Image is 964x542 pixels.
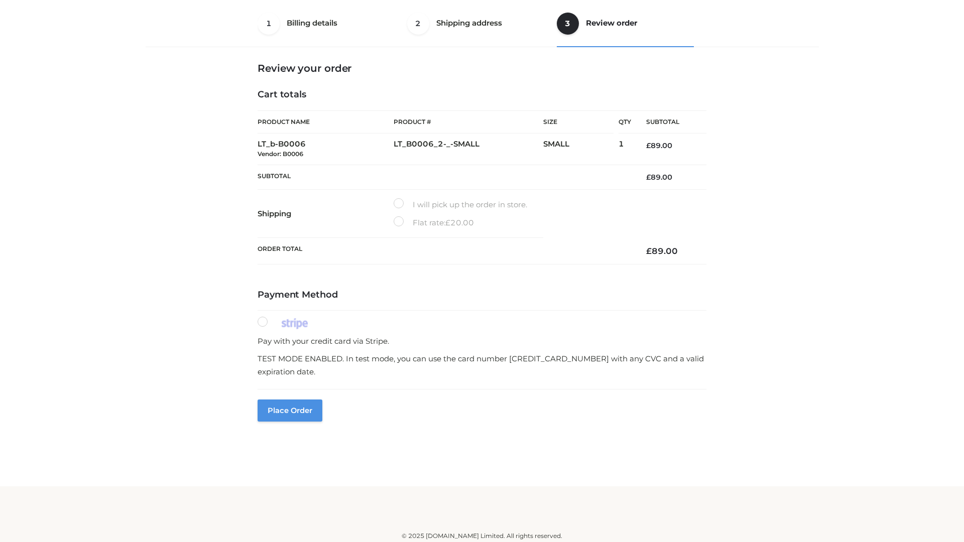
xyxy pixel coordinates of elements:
th: Product Name [258,110,394,133]
td: SMALL [543,133,619,165]
div: © 2025 [DOMAIN_NAME] Limited. All rights reserved. [149,531,815,541]
h4: Cart totals [258,89,706,100]
p: Pay with your credit card via Stripe. [258,335,706,348]
bdi: 89.00 [646,141,672,150]
bdi: 89.00 [646,173,672,182]
th: Qty [619,110,631,133]
button: Place order [258,399,322,422]
th: Product # [394,110,543,133]
th: Subtotal [631,111,706,133]
span: £ [646,173,651,182]
span: £ [646,246,652,256]
td: LT_b-B0006 [258,133,394,165]
td: 1 [619,133,631,165]
th: Shipping [258,190,394,238]
bdi: 89.00 [646,246,678,256]
th: Order Total [258,238,631,264]
span: £ [445,218,450,227]
label: Flat rate: [394,216,474,229]
th: Subtotal [258,165,631,189]
span: £ [646,141,651,150]
bdi: 20.00 [445,218,474,227]
h4: Payment Method [258,290,706,301]
p: TEST MODE ENABLED. In test mode, you can use the card number [CREDIT_CARD_NUMBER] with any CVC an... [258,352,706,378]
h3: Review your order [258,62,706,74]
th: Size [543,111,614,133]
label: I will pick up the order in store. [394,198,527,211]
td: LT_B0006_2-_-SMALL [394,133,543,165]
small: Vendor: B0006 [258,150,303,158]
